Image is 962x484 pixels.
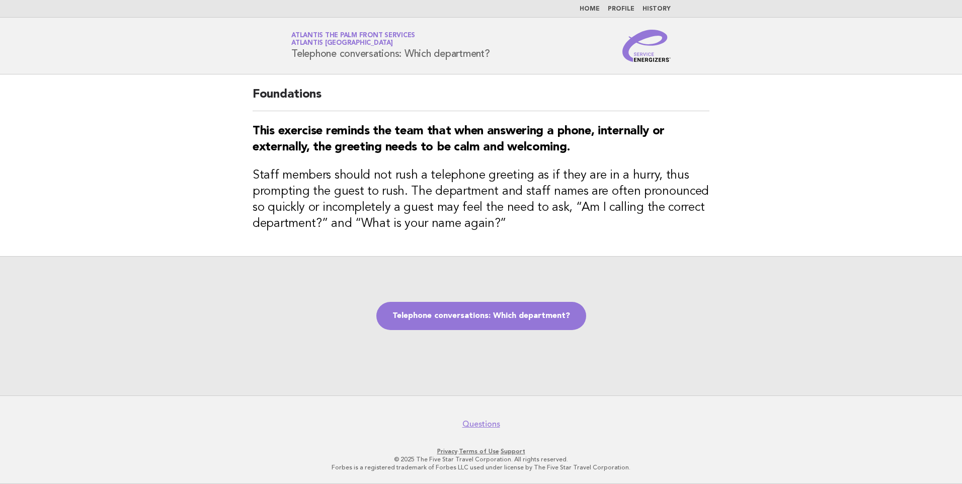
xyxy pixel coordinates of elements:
span: Atlantis [GEOGRAPHIC_DATA] [291,40,393,47]
p: © 2025 The Five Star Travel Corporation. All rights reserved. [173,455,789,463]
a: Terms of Use [459,448,499,455]
h3: Staff members should not rush a telephone greeting as if they are in a hurry, thus prompting the ... [253,168,709,232]
a: Telephone conversations: Which department? [376,302,586,330]
a: Home [580,6,600,12]
strong: This exercise reminds the team that when answering a phone, internally or externally, the greetin... [253,125,665,153]
a: History [643,6,671,12]
a: Privacy [437,448,457,455]
h2: Foundations [253,87,709,111]
a: Atlantis The Palm Front ServicesAtlantis [GEOGRAPHIC_DATA] [291,32,415,46]
h1: Telephone conversations: Which department? [291,33,490,59]
img: Service Energizers [622,30,671,62]
p: · · [173,447,789,455]
a: Support [501,448,525,455]
a: Profile [608,6,634,12]
p: Forbes is a registered trademark of Forbes LLC used under license by The Five Star Travel Corpora... [173,463,789,471]
a: Questions [462,419,500,429]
